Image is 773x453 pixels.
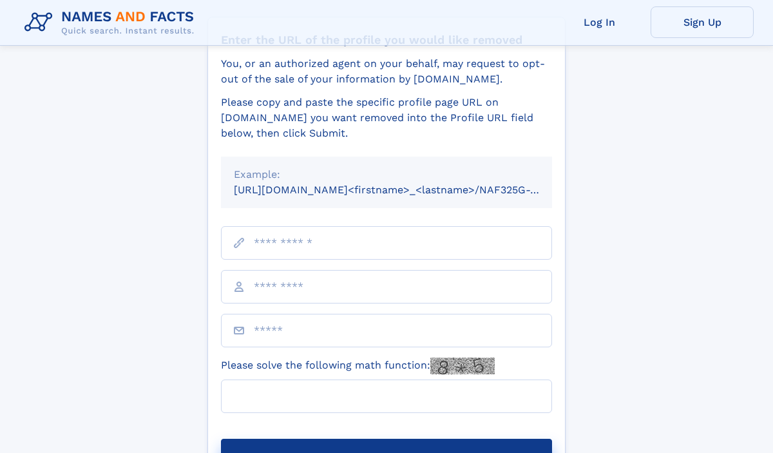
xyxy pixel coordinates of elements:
div: Example: [234,167,539,182]
small: [URL][DOMAIN_NAME]<firstname>_<lastname>/NAF325G-xxxxxxxx [234,184,577,196]
div: Please copy and paste the specific profile page URL on [DOMAIN_NAME] you want removed into the Pr... [221,95,552,141]
div: You, or an authorized agent on your behalf, may request to opt-out of the sale of your informatio... [221,56,552,87]
label: Please solve the following math function: [221,358,495,374]
img: Logo Names and Facts [19,5,205,40]
a: Log In [548,6,651,38]
a: Sign Up [651,6,754,38]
